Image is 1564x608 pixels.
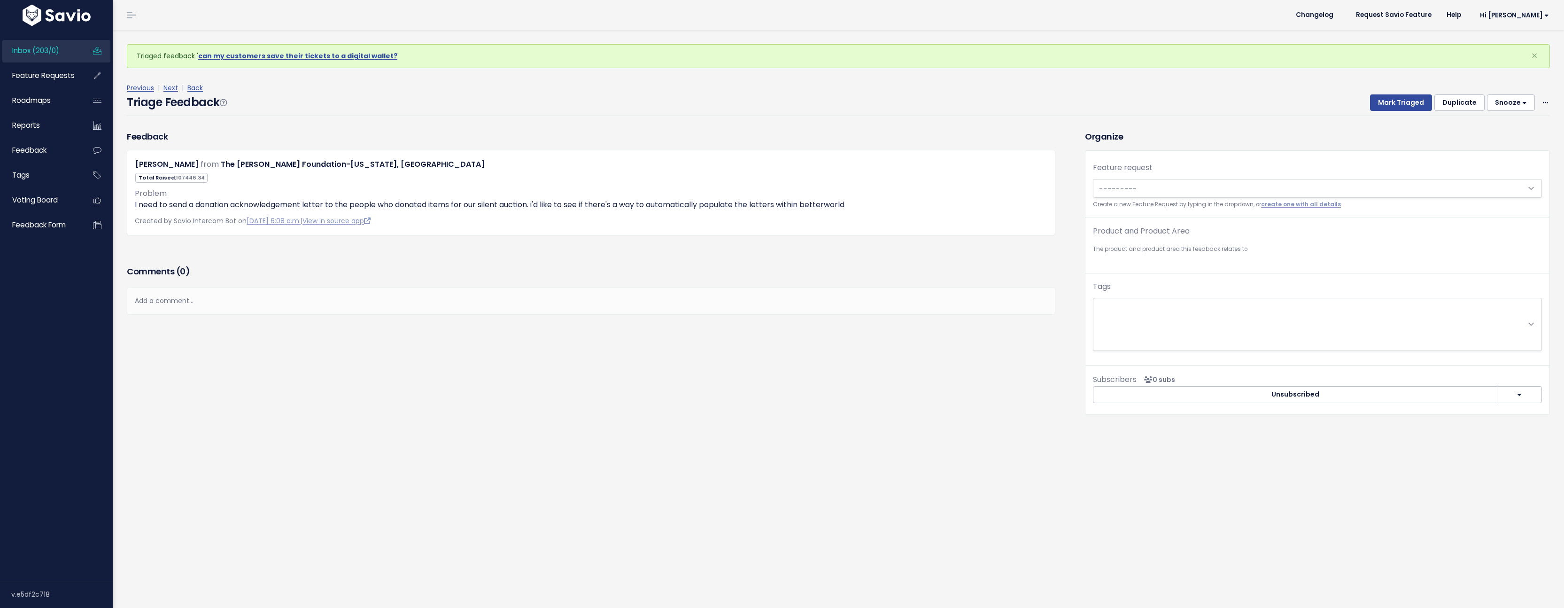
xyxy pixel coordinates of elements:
span: Feature Requests [12,70,75,80]
span: Voting Board [12,195,58,205]
div: Triaged feedback ' ' [127,44,1550,68]
span: | [156,83,162,93]
a: Request Savio Feature [1348,8,1439,22]
span: | [180,83,186,93]
span: Subscribers [1093,374,1137,385]
a: [DATE] 6:08 a.m. [247,216,301,226]
a: [PERSON_NAME] [135,159,199,170]
span: × [1531,48,1538,63]
a: Hi [PERSON_NAME] [1469,8,1556,23]
span: <p><strong>Subscribers</strong><br><br> No subscribers yet<br> </p> [1140,375,1175,384]
span: Hi [PERSON_NAME] [1480,12,1549,19]
span: Feedback [12,145,46,155]
span: Roadmaps [12,95,51,105]
span: Problem [135,188,167,199]
span: Tags [12,170,30,180]
a: Next [163,83,178,93]
button: Snooze [1487,94,1535,111]
a: The [PERSON_NAME] Foundation-[US_STATE], [GEOGRAPHIC_DATA] [221,159,485,170]
h3: Feedback [127,130,168,143]
span: Changelog [1296,12,1333,18]
h3: Comments ( ) [127,265,1055,278]
span: Reports [12,120,40,130]
span: Inbox (203/0) [12,46,59,55]
small: Create a new Feature Request by typing in the dropdown, or . [1093,200,1542,210]
a: Help [1439,8,1469,22]
span: Created by Savio Intercom Bot on | [135,216,371,226]
a: Feedback form [2,214,78,236]
a: View in source app [302,216,371,226]
a: Voting Board [2,189,78,211]
a: Reports [2,115,78,136]
a: Back [187,83,203,93]
img: logo-white.9d6f32f41409.svg [20,5,93,26]
a: Tags [2,164,78,186]
a: Previous [127,83,154,93]
p: I need to send a donation acknowledgement letter to the people who donated items for our silent a... [135,199,1047,210]
div: Add a comment... [127,287,1055,315]
button: Mark Triaged [1370,94,1432,111]
a: Roadmaps [2,90,78,111]
span: 107446.34 [176,174,205,181]
span: from [201,159,219,170]
a: Feature Requests [2,65,78,86]
a: create one with all details [1261,201,1341,208]
h4: Triage Feedback [127,94,226,111]
a: Feedback [2,140,78,161]
small: The product and product area this feedback relates to [1093,244,1542,254]
span: Feedback form [12,220,66,230]
button: Unsubscribed [1093,386,1497,403]
a: can my customers save their tickets to a digital wallet? [198,51,397,61]
button: Duplicate [1434,94,1485,111]
h3: Organize [1085,130,1550,143]
span: Total Raised: [135,173,208,183]
label: Product and Product Area [1093,226,1190,237]
a: Inbox (203/0) [2,40,78,62]
span: 0 [180,265,186,277]
label: Tags [1093,281,1111,292]
label: Feature request [1093,162,1153,173]
div: v.e5df2c718 [11,582,113,607]
button: Close [1522,45,1547,67]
